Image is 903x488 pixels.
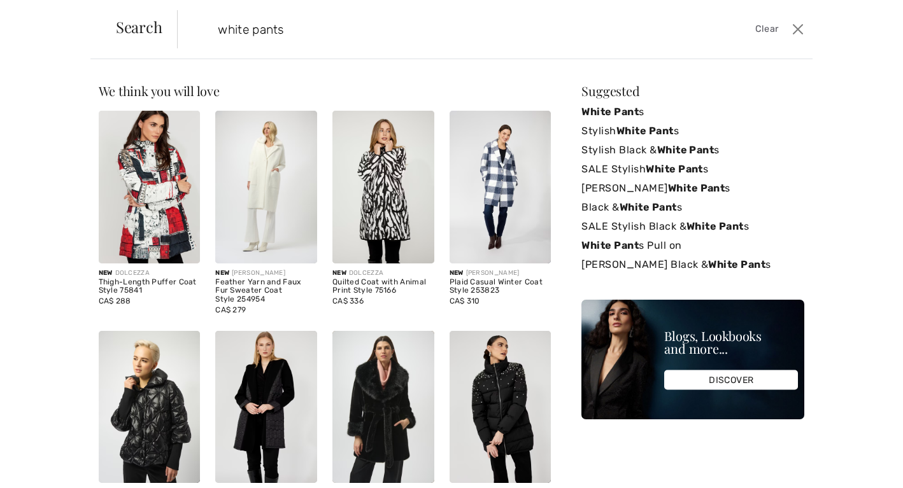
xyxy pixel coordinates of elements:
img: Plaid Casual Winter Coat Style 253823. Blue/Off White [450,111,551,263]
strong: White Pant [581,239,639,251]
span: We think you will love [99,82,220,99]
strong: White Pant [581,106,639,118]
strong: White Pant [646,163,703,175]
a: White Pants [581,102,804,122]
img: Thigh-Length Puffer Coat Style 75841. As sample [99,111,201,263]
span: New [99,269,113,277]
span: Chat [30,9,56,20]
div: Blogs, Lookbooks and more... [664,330,798,355]
strong: White Pant [616,125,674,137]
img: Blogs, Lookbooks and more... [581,300,804,419]
a: SALE StylishWhite Pants [581,160,804,179]
div: Feather Yarn and Faux Fur Sweater Coat Style 254954 [215,278,317,304]
span: New [450,269,464,277]
a: [PERSON_NAME]White Pants [581,179,804,198]
span: Clear [755,22,779,36]
a: SALE Stylish Black &White Pants [581,217,804,236]
span: CA$ 310 [450,296,480,305]
button: Close [788,19,807,39]
span: CA$ 288 [99,296,131,305]
div: Quilted Coat with Animal Print Style 75166 [332,278,434,296]
span: New [215,269,229,277]
div: Plaid Casual Winter Coat Style 253823 [450,278,551,296]
a: [PERSON_NAME] Black &White Pants [581,255,804,274]
strong: White Pant [668,182,725,194]
input: TYPE TO SEARCH [208,10,643,48]
span: CA$ 279 [215,305,246,314]
div: DISCOVER [664,370,798,390]
span: New [332,269,346,277]
img: Casual Puffer Coat with Jewels Style 253714. Black [450,331,551,484]
strong: White Pant [657,144,715,156]
a: White Pants Pull on [581,236,804,255]
a: Black &White Pants [581,198,804,217]
div: Thigh-Length Puffer Coat Style 75841 [99,278,201,296]
strong: White Pant [686,220,744,232]
strong: White Pant [708,258,765,270]
img: Feather Yarn and Faux Fur Sweater Coat Style 254954. Winter White [215,111,317,263]
a: Stylish Black &White Pants [581,141,804,160]
img: Chic Blazer Coat Style 253759. Black [215,331,317,484]
div: [PERSON_NAME] [450,268,551,278]
a: StylishWhite Pants [581,122,804,141]
strong: White Pant [620,201,677,213]
span: Search [116,19,162,34]
div: [PERSON_NAME] [215,268,317,278]
div: DOLCEZZA [99,268,201,278]
span: CA$ 336 [332,296,364,305]
img: Joseph Ribkoff Outerwear Style 253931. Black [99,331,201,484]
div: Suggested [581,85,804,97]
img: Quilted Coat with Animal Print Style 75166. As sample [332,111,434,263]
div: DOLCEZZA [332,268,434,278]
img: Faux Fur Coat with Belt Style 254907. Black [332,331,434,484]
